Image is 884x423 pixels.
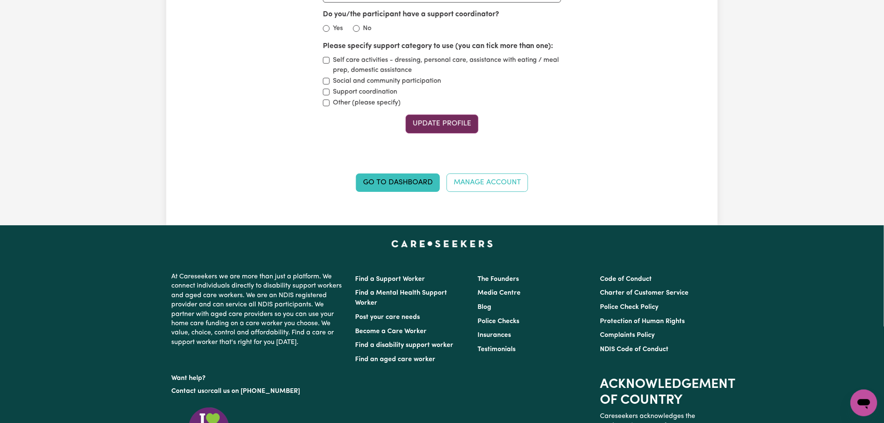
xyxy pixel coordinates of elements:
[323,9,499,20] label: Do you/the participant have a support coordinator?
[171,269,345,350] p: At Careseekers we are more than just a platform. We connect individuals directly to disability su...
[333,23,343,33] label: Yes
[600,346,669,353] a: NDIS Code of Conduct
[171,383,345,399] p: or
[355,276,425,283] a: Find a Support Worker
[333,87,397,97] label: Support coordination
[363,23,371,33] label: No
[478,276,519,283] a: The Founders
[478,304,491,311] a: Blog
[600,332,655,339] a: Complaints Policy
[171,370,345,383] p: Want help?
[333,55,561,75] label: Self care activities - dressing, personal care, assistance with eating / meal prep, domestic assi...
[600,304,659,311] a: Police Check Policy
[600,290,689,296] a: Charter of Customer Service
[478,318,519,325] a: Police Checks
[600,377,713,409] h2: Acknowledgement of Country
[600,318,685,325] a: Protection of Human Rights
[478,346,516,353] a: Testimonials
[851,390,877,416] iframe: Button to launch messaging window
[355,356,435,363] a: Find an aged care worker
[356,173,440,192] a: Go to Dashboard
[447,173,528,192] a: Manage Account
[355,328,427,335] a: Become a Care Worker
[355,314,420,321] a: Post your care needs
[355,290,447,306] a: Find a Mental Health Support Worker
[391,240,493,247] a: Careseekers home page
[323,41,554,52] label: Please specify support category to use (you can tick more than one):
[355,342,453,349] a: Find a disability support worker
[478,290,521,296] a: Media Centre
[211,388,300,395] a: call us on [PHONE_NUMBER]
[600,276,652,283] a: Code of Conduct
[406,115,478,133] button: Update Profile
[333,98,401,108] label: Other (please specify)
[171,388,204,395] a: Contact us
[333,76,441,86] label: Social and community participation
[478,332,511,339] a: Insurances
